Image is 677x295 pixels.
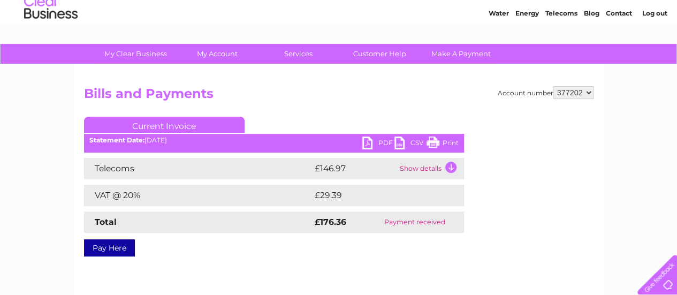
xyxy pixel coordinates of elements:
[475,5,549,19] a: 0333 014 3131
[84,86,594,107] h2: Bills and Payments
[642,46,667,54] a: Log out
[89,136,144,144] b: Statement Date:
[86,6,592,52] div: Clear Business is a trading name of Verastar Limited (registered in [GEOGRAPHIC_DATA] No. 3667643...
[584,46,599,54] a: Blog
[315,217,346,227] strong: £176.36
[84,117,245,133] a: Current Invoice
[254,44,343,64] a: Services
[84,239,135,256] a: Pay Here
[95,217,117,227] strong: Total
[489,46,509,54] a: Water
[312,185,443,206] td: £29.39
[498,86,594,99] div: Account number
[606,46,632,54] a: Contact
[84,137,464,144] div: [DATE]
[417,44,505,64] a: Make A Payment
[362,137,394,152] a: PDF
[312,158,397,179] td: £146.97
[427,137,459,152] a: Print
[336,44,424,64] a: Customer Help
[173,44,261,64] a: My Account
[397,158,464,179] td: Show details
[394,137,427,152] a: CSV
[366,211,463,233] td: Payment received
[84,158,312,179] td: Telecoms
[92,44,180,64] a: My Clear Business
[545,46,577,54] a: Telecoms
[24,28,78,60] img: logo.png
[84,185,312,206] td: VAT @ 20%
[515,46,539,54] a: Energy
